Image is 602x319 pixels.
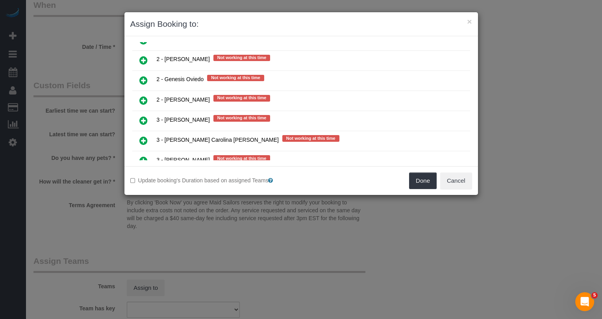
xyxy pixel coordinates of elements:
span: Not working at this time [213,55,270,61]
span: 3 - [PERSON_NAME] [157,117,210,123]
span: 3 - [PERSON_NAME] [157,157,210,163]
span: 2 - Genesis Oviedo [157,76,204,82]
button: Cancel [440,172,472,189]
span: 2 - [PERSON_NAME] [157,96,210,103]
iframe: Intercom live chat [575,292,594,311]
span: Not working at this time [213,155,270,161]
span: 5 [591,292,598,299]
button: Done [409,172,437,189]
span: 2 - [PERSON_NAME] [157,56,210,62]
label: Update booking's Duration based on assigned Teams [130,176,295,184]
span: 3 - [PERSON_NAME] Carolina [PERSON_NAME] [157,137,279,143]
span: Not working at this time [282,135,339,141]
span: Not working at this time [207,75,264,81]
span: Not working at this time [213,115,270,121]
button: × [467,17,472,26]
h3: Assign Booking to: [130,18,472,30]
input: Update booking's Duration based on assigned Teams [130,178,135,183]
span: Not working at this time [213,95,270,101]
